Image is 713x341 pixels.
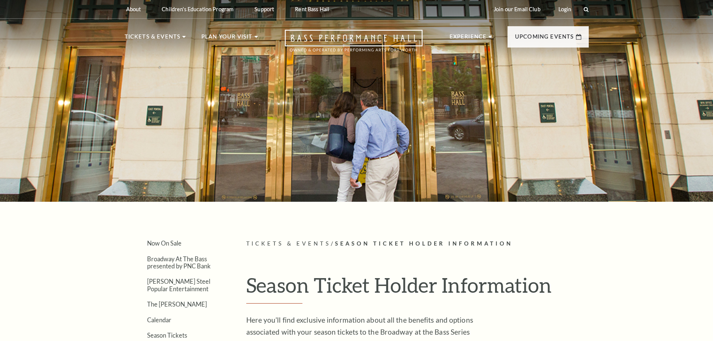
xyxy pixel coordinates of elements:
p: Support [255,6,274,12]
span: Tickets & Events [246,240,331,247]
p: About [126,6,141,12]
p: / [246,239,589,249]
a: Now On Sale [147,240,182,247]
a: Broadway At The Bass presented by PNC Bank [147,255,211,270]
a: Season Tickets [147,332,187,339]
p: Rent Bass Hall [295,6,329,12]
a: Calendar [147,316,171,323]
p: Upcoming Events [515,32,574,46]
a: [PERSON_NAME] Steel Popular Entertainment [147,278,210,292]
p: Experience [450,32,487,46]
h1: Season Ticket Holder Information [246,273,589,304]
p: Plan Your Visit [201,32,253,46]
p: Tickets & Events [125,32,181,46]
a: The [PERSON_NAME] [147,301,207,308]
span: Season Ticket Holder Information [335,240,513,247]
p: Children's Education Program [162,6,234,12]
